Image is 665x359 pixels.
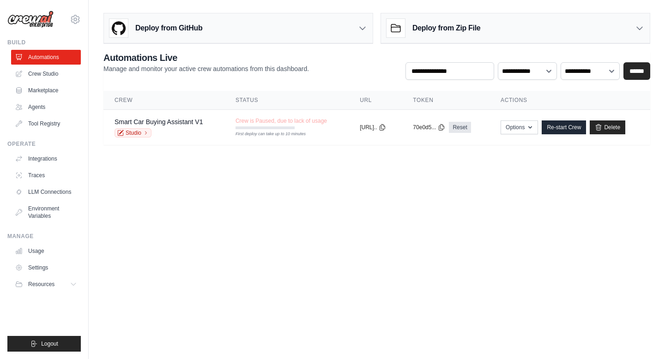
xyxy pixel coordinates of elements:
[11,66,81,81] a: Crew Studio
[103,91,224,110] th: Crew
[413,124,445,131] button: 70e0d5...
[115,128,151,138] a: Studio
[28,281,54,288] span: Resources
[349,91,402,110] th: URL
[11,168,81,183] a: Traces
[109,19,128,37] img: GitHub Logo
[11,185,81,199] a: LLM Connections
[11,260,81,275] a: Settings
[236,131,295,138] div: First deploy can take up to 10 minutes
[11,201,81,223] a: Environment Variables
[11,116,81,131] a: Tool Registry
[103,51,309,64] h2: Automations Live
[103,64,309,73] p: Manage and monitor your active crew automations from this dashboard.
[135,23,202,34] h3: Deploy from GitHub
[7,39,81,46] div: Build
[412,23,480,34] h3: Deploy from Zip File
[501,120,538,134] button: Options
[236,117,327,125] span: Crew is Paused, due to lack of usage
[11,50,81,65] a: Automations
[11,151,81,166] a: Integrations
[7,233,81,240] div: Manage
[11,83,81,98] a: Marketplace
[7,140,81,148] div: Operate
[115,118,203,126] a: Smart Car Buying Assistant V1
[402,91,490,110] th: Token
[590,120,625,134] a: Delete
[11,244,81,258] a: Usage
[490,91,650,110] th: Actions
[11,277,81,292] button: Resources
[41,340,58,347] span: Logout
[7,336,81,352] button: Logout
[449,122,471,133] a: Reset
[11,100,81,114] a: Agents
[224,91,349,110] th: Status
[542,120,586,134] a: Re-start Crew
[7,11,54,28] img: Logo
